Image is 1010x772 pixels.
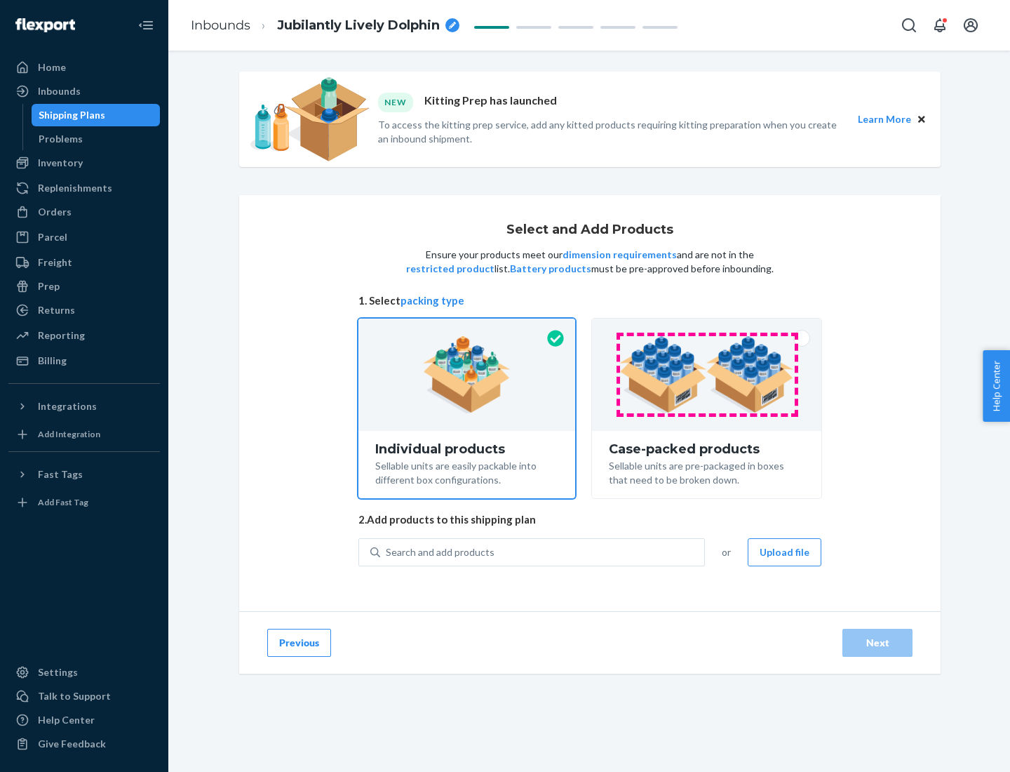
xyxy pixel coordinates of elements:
h1: Select and Add Products [506,223,673,237]
div: Prep [38,279,60,293]
button: Battery products [510,262,591,276]
button: Next [842,629,913,657]
div: Parcel [38,230,67,244]
a: Inbounds [8,80,160,102]
a: Home [8,56,160,79]
a: Shipping Plans [32,104,161,126]
div: Shipping Plans [39,108,105,122]
div: Sellable units are pre-packaged in boxes that need to be broken down. [609,456,804,487]
span: 1. Select [358,293,821,308]
button: Close Navigation [132,11,160,39]
a: Prep [8,275,160,298]
p: To access the kitting prep service, add any kitted products requiring kitting preparation when yo... [378,118,845,146]
div: Returns [38,303,75,317]
button: Previous [267,629,331,657]
div: Add Fast Tag [38,496,88,508]
div: Problems [39,132,83,146]
p: Ensure your products meet our and are not in the list. must be pre-approved before inbounding. [405,248,775,276]
div: Sellable units are easily packable into different box configurations. [375,456,558,487]
div: Home [38,60,66,74]
div: Give Feedback [38,737,106,751]
button: restricted product [406,262,494,276]
div: Add Integration [38,428,100,440]
a: Billing [8,350,160,372]
button: Integrations [8,395,160,418]
button: Open Search Box [895,11,923,39]
a: Returns [8,299,160,321]
p: Kitting Prep has launched [424,93,557,112]
button: dimension requirements [563,248,677,262]
div: Orders [38,205,72,219]
div: Integrations [38,399,97,413]
a: Inbounds [191,18,250,33]
button: Give Feedback [8,733,160,755]
a: Freight [8,251,160,274]
a: Add Fast Tag [8,491,160,514]
button: Close [914,112,929,127]
button: packing type [400,293,464,308]
div: Reporting [38,328,85,342]
div: Search and add products [386,545,494,559]
div: Billing [38,354,67,368]
div: Freight [38,255,72,269]
a: Parcel [8,226,160,248]
div: Individual products [375,442,558,456]
button: Fast Tags [8,463,160,486]
button: Open notifications [926,11,954,39]
div: NEW [378,93,413,112]
span: or [722,545,731,559]
span: 2. Add products to this shipping plan [358,512,821,527]
img: individual-pack.facf35554cb0f1810c75b2bd6df2d64e.png [423,336,511,413]
span: Jubilantly Lively Dolphin [277,17,440,35]
a: Add Integration [8,423,160,446]
div: Fast Tags [38,467,83,481]
button: Upload file [748,538,821,566]
ol: breadcrumbs [180,5,471,46]
img: case-pack.59cecea509d18c883b923b81aeac6d0b.png [619,336,794,413]
div: Inventory [38,156,83,170]
div: Talk to Support [38,689,111,703]
div: Help Center [38,713,95,727]
a: Inventory [8,152,160,174]
img: Flexport logo [15,18,75,32]
div: Next [854,636,901,650]
button: Open account menu [957,11,985,39]
button: Learn More [858,112,911,127]
a: Problems [32,128,161,150]
button: Help Center [983,350,1010,422]
a: Orders [8,201,160,223]
a: Help Center [8,709,160,731]
div: Settings [38,665,78,679]
a: Reporting [8,324,160,347]
a: Replenishments [8,177,160,199]
div: Case-packed products [609,442,804,456]
div: Inbounds [38,84,81,98]
a: Talk to Support [8,685,160,707]
div: Replenishments [38,181,112,195]
a: Settings [8,661,160,684]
